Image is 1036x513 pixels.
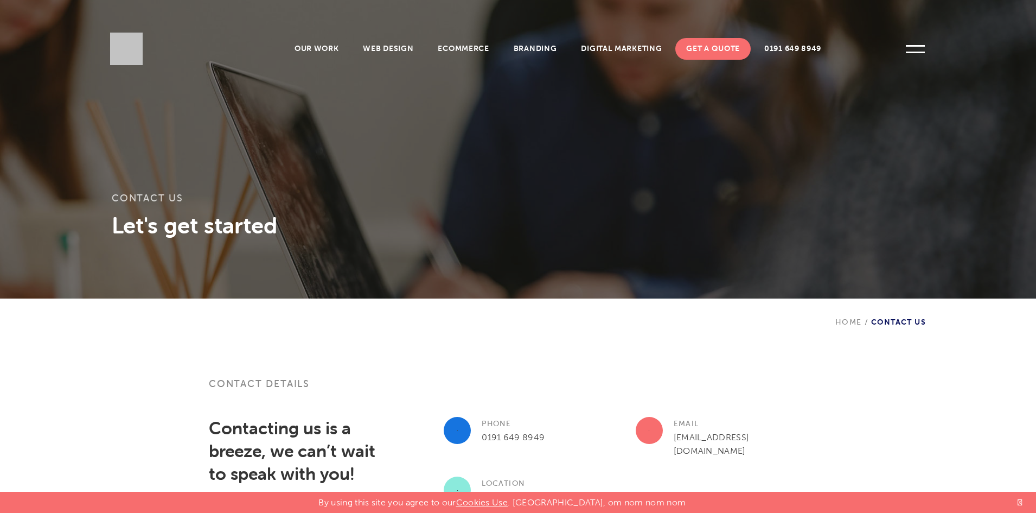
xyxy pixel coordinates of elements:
[209,417,382,485] h2: Contacting us is a breeze, we can’t wait to speak with you!
[209,377,827,403] h3: Contact details
[674,432,750,456] a: [EMAIL_ADDRESS][DOMAIN_NAME]
[318,492,686,508] p: By using this site you agree to our . [GEOGRAPHIC_DATA], om nom nom nom
[444,417,616,430] h3: Phone
[482,432,545,442] a: 0191 649 8949
[284,38,350,60] a: Our Work
[110,33,143,65] img: Sleeky Web Design Newcastle
[835,318,862,327] a: Home
[862,318,871,327] span: /
[456,497,508,508] a: Cookies Use
[352,38,424,60] a: Web Design
[835,299,926,327] div: Contact Us
[112,193,924,212] h1: Contact Us
[444,477,616,490] h3: Location
[636,417,808,430] h3: Email
[570,38,673,60] a: Digital Marketing
[457,430,458,431] img: gif;base64,R0lGODdhAQABAPAAAMPDwwAAACwAAAAAAQABAAACAkQBADs=
[503,38,568,60] a: Branding
[675,38,751,60] a: Get A Quote
[112,212,924,239] h3: Let's get started
[427,38,500,60] a: Ecommerce
[753,38,832,60] a: 0191 649 8949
